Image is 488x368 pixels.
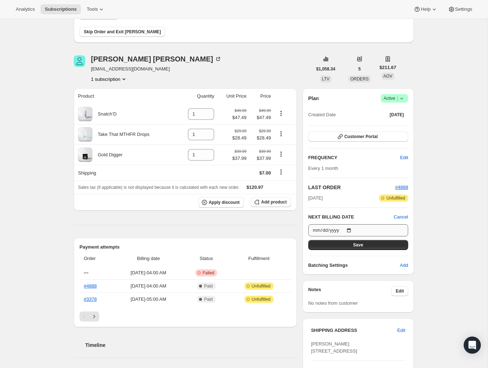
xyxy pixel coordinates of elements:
button: Save [308,240,408,250]
button: Add [396,260,412,271]
span: Edit [400,154,408,161]
span: Save [353,242,363,248]
span: | [397,95,398,101]
img: product img [78,148,92,162]
button: Tools [82,4,109,14]
button: [DATE] [385,110,408,120]
span: Customer Portal [344,134,378,139]
small: $29.99 [235,129,246,133]
button: Help [409,4,442,14]
h2: Timeline [85,342,297,349]
button: $1,058.34 [312,64,339,74]
a: #4888 [84,283,97,289]
div: Open Intercom Messenger [464,337,481,354]
span: Every 1 month [308,166,338,171]
span: Active [383,95,405,102]
h2: LAST ORDER [308,184,395,191]
span: 5 [358,66,361,72]
button: Product actions [275,109,287,117]
button: Apply discount [199,197,244,208]
button: Skip Order and Exit [PERSON_NAME] [79,27,165,37]
div: Snatch’D [92,111,117,118]
span: $28.49 [251,134,271,142]
span: [PERSON_NAME] [STREET_ADDRESS] [311,341,357,354]
button: #4888 [395,184,408,191]
span: ORDERS [350,77,368,82]
span: Created Date [308,111,336,118]
small: $39.99 [235,149,246,153]
span: Add product [261,199,286,205]
span: Paid [204,296,213,302]
div: [PERSON_NAME] [PERSON_NAME] [91,55,222,63]
span: --- [84,270,88,275]
button: Product actions [275,130,287,138]
span: Sales tax (if applicable) is not displayed because it is calculated with each new order. [78,185,240,190]
span: AOV [383,74,392,79]
nav: Pagination [79,311,291,322]
button: Add product [251,197,291,207]
th: Quantity [176,88,216,104]
a: #3378 [84,296,97,302]
span: Paid [204,283,213,289]
button: Analytics [11,4,39,14]
span: $28.49 [232,134,247,142]
span: $37.99 [251,155,271,162]
span: Unfulfilled [386,195,405,201]
div: Take That MTHFR Drops [92,131,149,138]
button: Customer Portal [308,132,408,142]
span: [DATE] · 04:00 AM [116,283,181,290]
th: Shipping [74,165,176,181]
img: product img [78,127,92,142]
th: Order [79,251,113,266]
button: Next [89,311,99,322]
button: Settings [444,4,477,14]
span: $47.49 [232,114,247,121]
span: Subscriptions [45,6,77,12]
button: Subscriptions [40,4,81,14]
h6: Batching Settings [308,262,400,269]
span: Apply discount [209,200,240,205]
span: Analytics [16,6,35,12]
span: Edit [397,327,405,334]
span: [DATE] · 05:00 AM [116,296,181,303]
button: Product actions [275,150,287,158]
a: #4888 [395,185,408,190]
button: Product actions [91,75,127,83]
span: Settings [455,6,472,12]
span: $47.49 [251,114,271,121]
div: Gold Digger [92,151,122,158]
button: Edit [391,286,408,296]
button: 5 [354,64,365,74]
span: [DATE] [390,112,404,118]
span: Unfulfilled [252,283,271,289]
button: Edit [396,152,412,163]
button: Cancel [394,214,408,221]
span: Billing date [116,255,181,262]
span: [EMAIL_ADDRESS][DOMAIN_NAME] [91,65,222,73]
small: $49.99 [235,108,246,113]
span: Status [185,255,227,262]
th: Unit Price [216,88,248,104]
span: Edit [396,288,404,294]
span: Add [400,262,408,269]
h3: SHIPPING ADDRESS [311,327,397,334]
h2: NEXT BILLING DATE [308,214,394,221]
h2: Plan [308,95,319,102]
span: [DATE] · 04:00 AM [116,269,181,276]
th: Product [74,88,176,104]
span: Failed [203,270,214,276]
span: [DATE] [308,195,323,202]
small: $49.99 [259,108,271,113]
h3: Notes [308,286,392,296]
span: Tools [87,6,98,12]
h2: Payment attempts [79,244,291,251]
span: $7.00 [259,170,271,176]
span: $211.67 [380,64,396,71]
button: Edit [393,325,410,336]
span: LTV [322,77,329,82]
small: $39.99 [259,149,271,153]
span: Fulfillment [231,255,287,262]
h2: FREQUENCY [308,154,400,161]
